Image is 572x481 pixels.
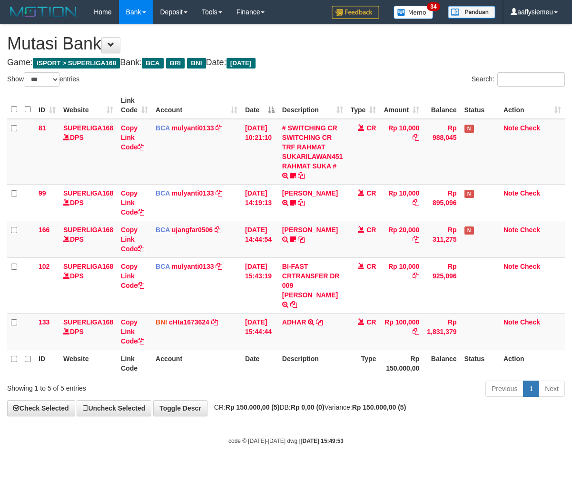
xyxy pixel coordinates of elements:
td: DPS [59,257,117,313]
a: Copy BI-FAST CRTRANSFER DR 009 AHMAD AMARUDIN to clipboard [290,301,297,308]
h1: Mutasi Bank [7,34,565,53]
th: Balance [423,92,460,119]
a: Check [520,189,540,197]
a: Copy MUHAMMAD REZA to clipboard [298,199,305,206]
a: Copy cHta1673624 to clipboard [211,318,218,326]
td: DPS [59,184,117,221]
td: DPS [59,221,117,257]
div: Showing 1 to 5 of 5 entries [7,380,231,393]
a: SUPERLIGA168 [63,318,113,326]
td: Rp 895,096 [423,184,460,221]
th: Type [347,350,380,377]
span: BCA [142,58,163,69]
th: Action [500,350,565,377]
a: Check [520,263,540,270]
a: Copy Rp 100,000 to clipboard [413,328,419,335]
strong: Rp 150.000,00 (5) [352,403,406,411]
th: Website: activate to sort column ascending [59,92,117,119]
th: Link Code [117,350,152,377]
a: mulyanti0133 [172,263,214,270]
th: Date [241,350,278,377]
td: Rp 100,000 [380,313,423,350]
th: Action: activate to sort column ascending [500,92,565,119]
span: Has Note [464,190,474,198]
td: [DATE] 15:44:44 [241,313,278,350]
a: Copy ADHAR to clipboard [316,318,323,326]
th: Status [461,350,500,377]
a: Copy Rp 20,000 to clipboard [413,236,419,243]
a: Note [503,226,518,234]
span: BCA [156,124,170,132]
strong: Rp 0,00 (0) [291,403,325,411]
th: Website [59,350,117,377]
td: DPS [59,119,117,185]
img: Feedback.jpg [332,6,379,19]
img: Button%20Memo.svg [394,6,434,19]
a: Copy Link Code [121,124,144,151]
td: Rp 10,000 [380,257,423,313]
th: Amount: activate to sort column ascending [380,92,423,119]
a: ADHAR [282,318,306,326]
span: ISPORT > SUPERLIGA168 [33,58,120,69]
th: Status [461,92,500,119]
strong: [DATE] 15:49:53 [301,438,344,444]
a: 1 [523,381,539,397]
span: CR [366,124,376,132]
a: Copy # SWITCHING CR SWITCHING CR TRF RAHMAT SUKARILAWAN451 RAHMAT SUKA # to clipboard [298,172,305,179]
a: SUPERLIGA168 [63,263,113,270]
td: DPS [59,313,117,350]
a: ujangfar0506 [172,226,213,234]
td: Rp 311,275 [423,221,460,257]
td: [DATE] 14:19:13 [241,184,278,221]
td: Rp 10,000 [380,184,423,221]
strong: Rp 150.000,00 (5) [226,403,280,411]
th: Description: activate to sort column ascending [278,92,347,119]
span: 102 [39,263,49,270]
span: CR [366,318,376,326]
span: 34 [427,2,440,11]
a: Copy mulyanti0133 to clipboard [216,124,222,132]
span: CR [366,263,376,270]
a: [PERSON_NAME] [282,226,338,234]
td: [DATE] 15:43:19 [241,257,278,313]
th: Link Code: activate to sort column ascending [117,92,152,119]
a: Toggle Descr [153,400,207,416]
a: cHta1673624 [169,318,209,326]
a: Check Selected [7,400,75,416]
th: ID [35,350,59,377]
th: Balance [423,350,460,377]
a: Copy ujangfar0506 to clipboard [215,226,221,234]
img: MOTION_logo.png [7,5,79,19]
a: Note [503,263,518,270]
a: Copy NOVEN ELING PRAYOG to clipboard [298,236,305,243]
a: Uncheck Selected [77,400,151,416]
td: [DATE] 14:44:54 [241,221,278,257]
span: [DATE] [227,58,256,69]
span: BRI [166,58,185,69]
a: Copy Rp 10,000 to clipboard [413,199,419,206]
span: 81 [39,124,46,132]
th: Account: activate to sort column ascending [152,92,241,119]
td: BI-FAST CRTRANSFER DR 009 [PERSON_NAME] [278,257,347,313]
span: Has Note [464,125,474,133]
th: Description [278,350,347,377]
a: Previous [485,381,523,397]
a: Note [503,124,518,132]
label: Show entries [7,72,79,87]
span: CR [366,226,376,234]
a: Next [539,381,565,397]
a: Note [503,189,518,197]
span: BNI [156,318,167,326]
span: 99 [39,189,46,197]
a: Copy mulyanti0133 to clipboard [216,189,222,197]
a: Note [503,318,518,326]
select: Showentries [24,72,59,87]
span: BNI [187,58,206,69]
a: mulyanti0133 [172,124,214,132]
span: CR: DB: Variance: [209,403,406,411]
td: Rp 20,000 [380,221,423,257]
a: [PERSON_NAME] [282,189,338,197]
a: # SWITCHING CR SWITCHING CR TRF RAHMAT SUKARILAWAN451 RAHMAT SUKA # [282,124,343,170]
a: SUPERLIGA168 [63,124,113,132]
span: BCA [156,226,170,234]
